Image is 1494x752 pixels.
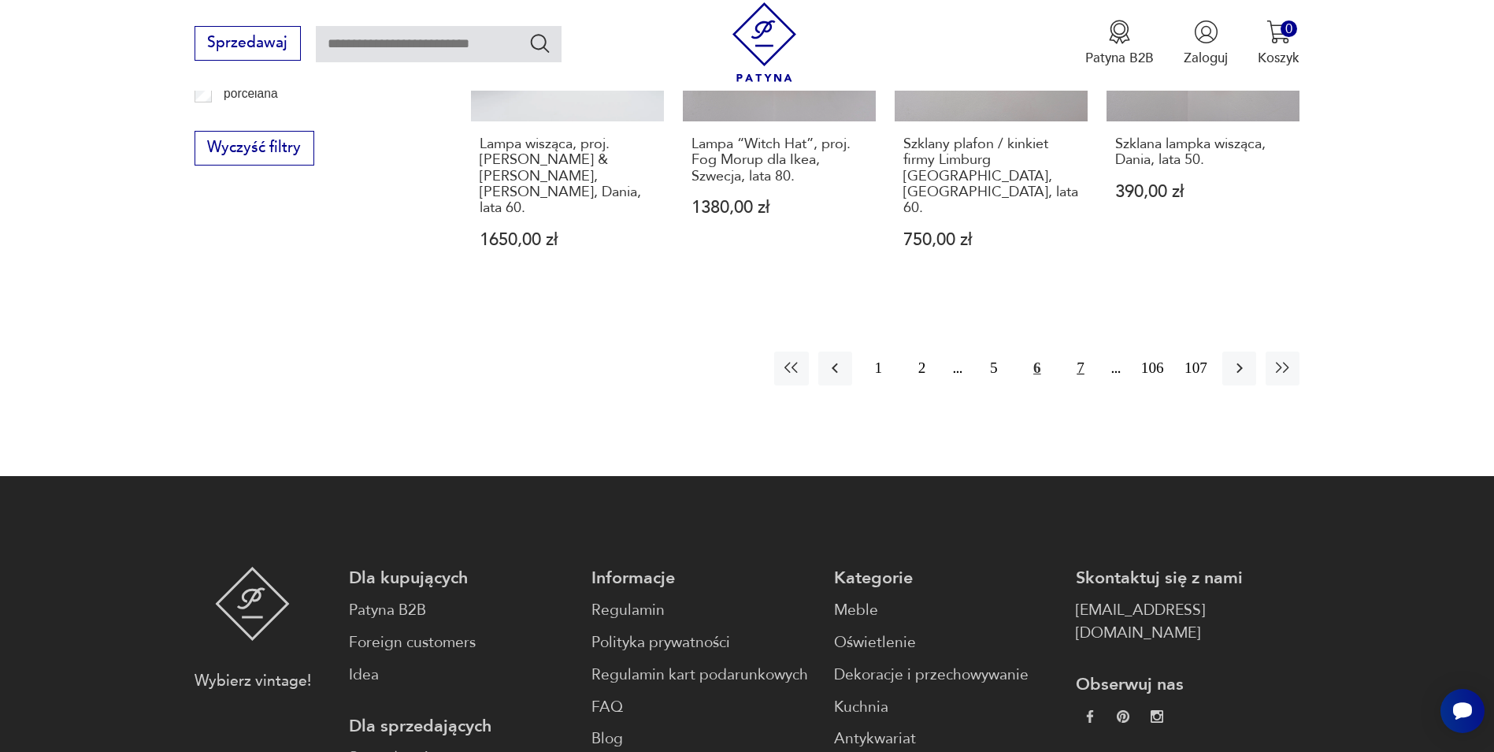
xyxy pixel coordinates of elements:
a: Regulamin kart podarunkowych [591,664,815,687]
p: Patyna B2B [1085,49,1154,67]
p: 1650,00 zł [480,232,655,248]
p: Zaloguj [1184,49,1228,67]
a: Oświetlenie [834,631,1058,654]
h3: Lampa wisząca, proj. [PERSON_NAME] & [PERSON_NAME], [PERSON_NAME], Dania, lata 60. [480,136,655,217]
a: Kuchnia [834,696,1058,719]
a: Regulamin [591,599,815,622]
a: Idea [349,664,573,687]
p: Skontaktuj się z nami [1076,567,1299,590]
div: 0 [1281,20,1297,37]
a: Meble [834,599,1058,622]
button: Sprzedawaj [195,26,301,61]
a: FAQ [591,696,815,719]
a: Ikona medaluPatyna B2B [1085,20,1154,67]
p: Obserwuj nas [1076,673,1299,696]
a: Sprzedawaj [195,38,301,50]
p: 750,00 zł [903,232,1079,248]
h3: Lampa “Witch Hat”, proj. Fog Morup dla Ikea, Szwecja, lata 80. [691,136,867,184]
button: Szukaj [528,32,551,54]
a: Foreign customers [349,631,573,654]
p: Wybierz vintage! [195,670,311,693]
a: Antykwariat [834,728,1058,750]
button: Patyna B2B [1085,20,1154,67]
p: 1380,00 zł [691,199,867,216]
a: [EMAIL_ADDRESS][DOMAIN_NAME] [1076,599,1299,645]
p: 390,00 zł [1115,184,1291,200]
button: Zaloguj [1184,20,1228,67]
p: porcelit [224,110,263,130]
button: 6 [1020,352,1054,385]
a: Dekoracje i przechowywanie [834,664,1058,687]
img: 37d27d81a828e637adc9f9cb2e3d3a8a.webp [1117,710,1129,723]
img: Patyna - sklep z meblami i dekoracjami vintage [725,2,804,82]
button: 107 [1179,352,1213,385]
button: 2 [905,352,939,385]
p: Dla kupujących [349,567,573,590]
button: 7 [1063,352,1097,385]
img: Ikona medalu [1107,20,1132,44]
a: Patyna B2B [349,599,573,622]
a: Blog [591,728,815,750]
p: Kategorie [834,567,1058,590]
img: da9060093f698e4c3cedc1453eec5031.webp [1084,710,1096,723]
img: Ikonka użytkownika [1194,20,1218,44]
p: porcelana [224,84,278,104]
a: Polityka prywatności [591,631,815,654]
h3: Szklana lampka wisząca, Dania, lata 50. [1115,136,1291,169]
img: Patyna - sklep z meblami i dekoracjami vintage [215,567,290,641]
button: 106 [1136,352,1170,385]
button: Wyczyść filtry [195,131,314,166]
p: Koszyk [1258,49,1299,67]
h3: Szklany plafon / kinkiet firmy Limburg [GEOGRAPHIC_DATA], [GEOGRAPHIC_DATA], lata 60. [903,136,1079,217]
button: 0Koszyk [1258,20,1299,67]
button: 5 [977,352,1010,385]
iframe: Smartsupp widget button [1440,689,1485,733]
p: Dla sprzedających [349,715,573,738]
img: Ikona koszyka [1266,20,1291,44]
button: 1 [862,352,895,385]
img: c2fd9cf7f39615d9d6839a72ae8e59e5.webp [1151,710,1163,723]
p: Informacje [591,567,815,590]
